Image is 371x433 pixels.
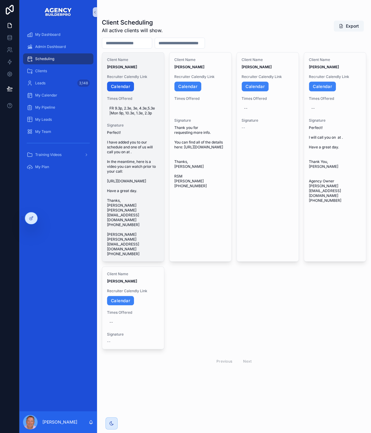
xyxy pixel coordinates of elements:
span: FR 9.3p, 2.3e, 3e, 4.3e,5.3e |Mon 9p, 10.3e, 1.3e, 2.3p [109,106,157,116]
span: Signature [174,118,226,123]
span: Client Name [107,272,159,276]
a: My Plan [23,161,93,172]
span: Recruiter Calendly Link [174,74,226,79]
a: Clients [23,66,93,76]
strong: [PERSON_NAME] [174,65,204,69]
a: Training Videos [23,149,93,160]
span: Clients [35,69,47,73]
div: scrollable content [19,24,97,181]
span: Scheduling [35,56,54,61]
span: My Pipeline [35,105,55,110]
a: Leads3,148 [23,78,93,89]
span: Client Name [242,57,294,62]
span: My Dashboard [35,32,60,37]
a: Scheduling [23,53,93,64]
a: Client Name[PERSON_NAME]Recruiter Calendly LinkCalendarTimes OfferedFR 9.3p, 2.3e, 3e, 4.3e,5.3e ... [102,52,164,262]
span: Recruiter Calendly Link [242,74,294,79]
span: Recruiter Calendly Link [309,74,361,79]
a: My Leads [23,114,93,125]
span: Recruiter Calendly Link [107,289,159,293]
img: App logo [44,7,72,17]
span: Client Name [174,57,226,62]
a: Client Name[PERSON_NAME]Recruiter Calendly LinkCalendarTimes OfferedSignatureThank you for reques... [169,52,232,262]
span: Signature [107,332,159,337]
span: Times Offered [107,310,159,315]
span: Signature [107,123,159,128]
span: My Plan [35,164,49,169]
a: My Pipeline [23,102,93,113]
div: -- [109,320,113,325]
strong: [PERSON_NAME] [107,279,137,283]
span: Signature [309,118,361,123]
span: Admin Dashboard [35,44,66,49]
h1: Client Scheduling [102,18,163,27]
strong: [PERSON_NAME] [107,65,137,69]
span: Times Offered [107,96,159,101]
div: -- [311,106,315,111]
a: Calendar [242,82,269,91]
span: Signature [242,118,294,123]
p: [PERSON_NAME] [42,419,77,425]
span: Training Videos [35,152,62,157]
span: -- [107,339,111,344]
a: My Team [23,126,93,137]
span: My Team [35,129,51,134]
span: My Leads [35,117,52,122]
a: Client Name[PERSON_NAME]Recruiter Calendly LinkCalendarTimes Offered--Signature-- [236,52,299,262]
a: Calendar [309,82,336,91]
a: Client Name[PERSON_NAME]Recruiter Calendly LinkCalendarTimes Offered--SignaturePerfect! I will ca... [304,52,366,262]
span: My Calendar [35,93,57,98]
a: Admin Dashboard [23,41,93,52]
span: Client Name [309,57,361,62]
span: Thank you for requesting more info. You can find all of the details here: [URL][DOMAIN_NAME] Than... [174,125,226,188]
span: Perfect! I have added you to our schedule and one of us will call you on at . In the meantime, he... [107,130,159,256]
div: -- [244,106,248,111]
span: -- [242,125,245,130]
strong: [PERSON_NAME] [309,65,339,69]
span: Times Offered [242,96,294,101]
a: Calendar [174,82,201,91]
span: Recruiter Calendly Link [107,74,159,79]
strong: [PERSON_NAME] [242,65,272,69]
a: My Calendar [23,90,93,101]
button: Export [334,21,364,32]
a: Calendar [107,296,134,306]
div: 3,148 [77,79,90,87]
a: Client Name[PERSON_NAME]Recruiter Calendly LinkCalendarTimes Offered--Signature-- [102,266,164,350]
span: All active clients will show. [102,27,163,34]
span: Perfect! I will call you on at . Have a great day. Thank You, [PERSON_NAME] Agency Owner [PERSON_... [309,125,361,203]
span: Times Offered [309,96,361,101]
span: Client Name [107,57,159,62]
span: Times Offered [174,96,226,101]
a: My Dashboard [23,29,93,40]
a: Calendar [107,82,134,91]
span: Leads [35,81,45,86]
